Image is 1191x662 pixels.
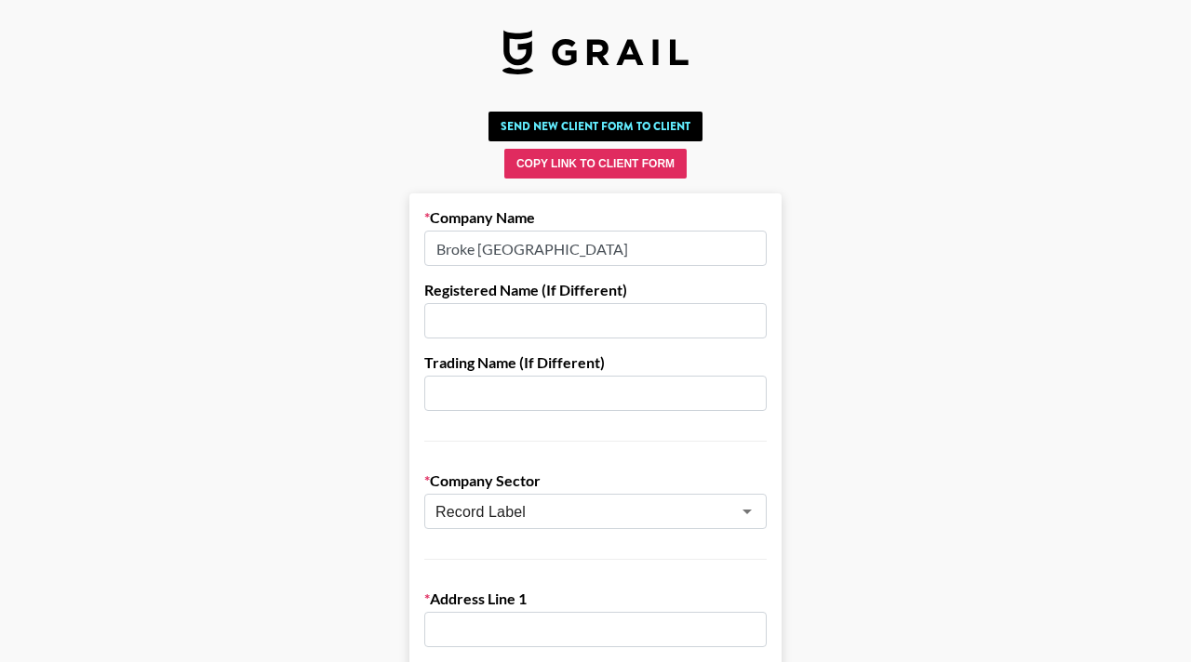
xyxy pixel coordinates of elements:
[504,149,687,179] button: Copy Link to Client Form
[424,208,767,227] label: Company Name
[424,353,767,372] label: Trading Name (If Different)
[502,30,689,74] img: Grail Talent Logo
[424,281,767,299] label: Registered Name (If Different)
[488,112,703,141] button: Send New Client Form to Client
[424,471,767,490] label: Company Sector
[734,498,760,524] button: Open
[424,589,767,608] label: Address Line 1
